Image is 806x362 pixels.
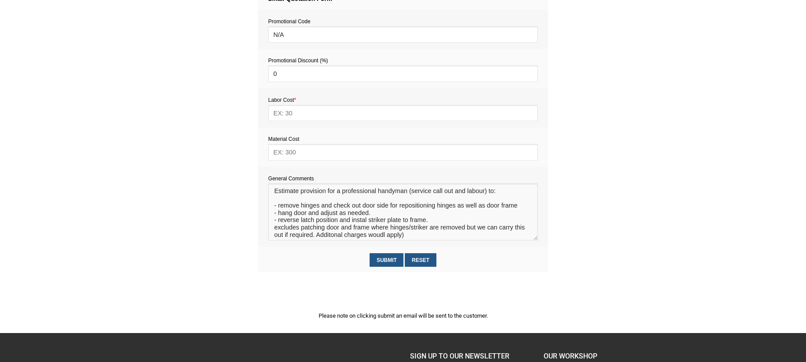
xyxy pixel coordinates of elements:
[268,105,537,121] input: EX: 30
[268,144,537,160] input: EX: 300
[410,351,530,362] h4: SIGN UP TO OUR NEWSLETTER
[268,176,314,182] span: General Comments
[370,253,403,267] input: Submit
[268,57,328,64] span: Promotional Discount (%)
[405,253,436,267] input: Reset
[268,18,310,25] span: Promotional Code
[258,311,548,320] p: Please note on clicking submit an email will be sent to the customer.
[268,97,296,103] span: Labor Cost
[268,136,299,142] span: Material Cost
[544,351,663,362] h4: Our Workshop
